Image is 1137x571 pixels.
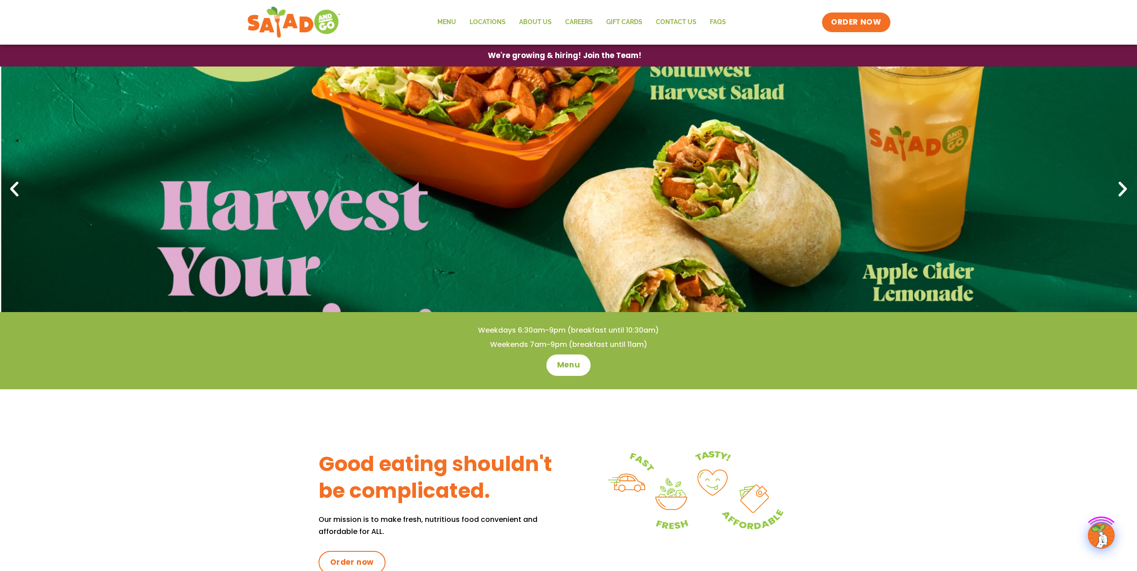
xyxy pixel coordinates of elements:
[474,45,655,66] a: We're growing & hiring! Join the Team!
[512,12,558,33] a: About Us
[247,4,341,40] img: new-SAG-logo-768×292
[649,12,703,33] a: Contact Us
[600,12,649,33] a: GIFT CARDS
[319,451,569,504] h3: Good eating shouldn't be complicated.
[822,13,890,32] a: ORDER NOW
[703,12,733,33] a: FAQs
[431,12,733,33] nav: Menu
[319,513,569,538] p: Our mission is to make fresh, nutritious food convenient and affordable for ALL.
[18,325,1119,335] h4: Weekdays 6:30am-9pm (breakfast until 10:30am)
[558,12,600,33] a: Careers
[831,17,881,28] span: ORDER NOW
[488,52,642,59] span: We're growing & hiring! Join the Team!
[546,354,591,376] a: Menu
[18,340,1119,350] h4: Weekends 7am-9pm (breakfast until 11am)
[431,12,463,33] a: Menu
[463,12,512,33] a: Locations
[557,360,580,371] span: Menu
[330,557,374,568] span: Order now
